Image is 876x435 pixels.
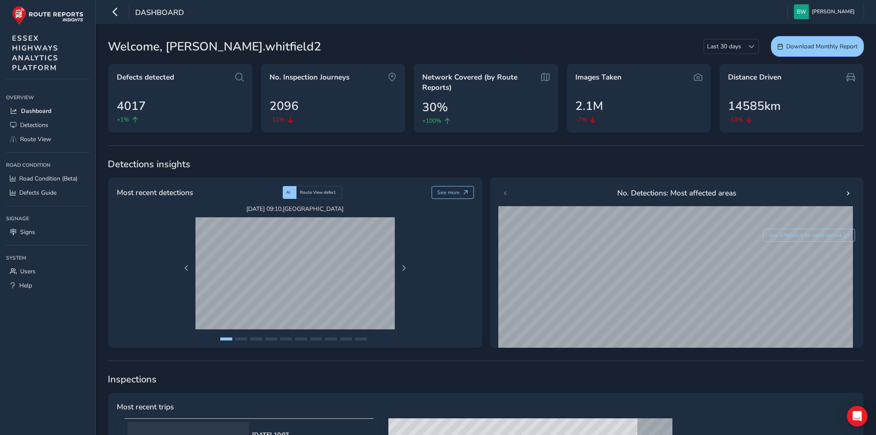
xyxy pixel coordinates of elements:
[295,337,307,340] button: Page 6
[117,97,146,115] span: 4017
[575,115,587,124] span: -7%
[617,187,736,198] span: No. Detections: Most affected areas
[6,225,89,239] a: Signs
[432,186,474,199] button: See more
[135,7,184,19] span: Dashboard
[6,252,89,264] div: System
[6,104,89,118] a: Dashboard
[704,39,744,53] span: Last 30 days
[286,189,290,195] span: AI
[763,229,855,242] button: See difference for same period
[220,337,232,340] button: Page 1
[847,406,867,426] div: Open Intercom Messenger
[117,401,174,412] span: Most recent trips
[117,72,174,83] span: Defects detected
[794,4,809,19] img: diamond-layout
[117,115,129,124] span: +1%
[269,72,349,83] span: No. Inspection Journeys
[771,36,864,57] button: Download Monthly Report
[235,337,247,340] button: Page 2
[422,72,536,92] span: Network Covered (by Route Reports)
[310,337,322,340] button: Page 7
[20,135,51,143] span: Route View
[195,205,395,213] span: [DATE] 09:10 , [GEOGRAPHIC_DATA]
[19,189,56,197] span: Defects Guide
[12,33,59,73] span: ESSEX HIGHWAYS ANALYTICS PLATFORM
[12,6,83,25] img: rr logo
[6,91,89,104] div: Overview
[280,337,292,340] button: Page 5
[786,42,858,50] span: Download Monthly Report
[812,4,855,19] span: [PERSON_NAME]
[6,186,89,200] a: Defects Guide
[398,262,410,274] button: Next Page
[6,278,89,293] a: Help
[6,172,89,186] a: Road Condition (Beta)
[283,186,296,199] div: AI
[265,337,277,340] button: Page 4
[181,262,192,274] button: Previous Page
[325,337,337,340] button: Page 8
[250,337,262,340] button: Page 3
[20,267,36,275] span: Users
[6,264,89,278] a: Users
[6,159,89,172] div: Road Condition
[108,38,321,56] span: Welcome, [PERSON_NAME].whitfield2
[728,97,781,115] span: 14585km
[575,72,621,83] span: Images Taken
[300,189,336,195] span: Route View defect
[21,107,51,115] span: Dashboard
[6,132,89,146] a: Route View
[422,116,441,125] span: +100%
[437,189,460,196] span: See more
[296,186,342,199] div: Route View defect
[728,72,781,83] span: Distance Driven
[19,281,32,290] span: Help
[6,212,89,225] div: Signage
[269,115,284,124] span: -11%
[794,4,858,19] button: [PERSON_NAME]
[728,115,743,124] span: -13%
[19,175,77,183] span: Road Condition (Beta)
[269,97,299,115] span: 2096
[422,98,448,116] span: 30%
[6,118,89,132] a: Detections
[20,121,48,129] span: Detections
[340,337,352,340] button: Page 9
[117,187,193,198] span: Most recent detections
[20,228,35,236] span: Signs
[108,373,864,386] span: Inspections
[769,232,841,239] span: See difference for same period
[108,158,864,171] span: Detections insights
[575,97,603,115] span: 2.1M
[355,337,367,340] button: Page 10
